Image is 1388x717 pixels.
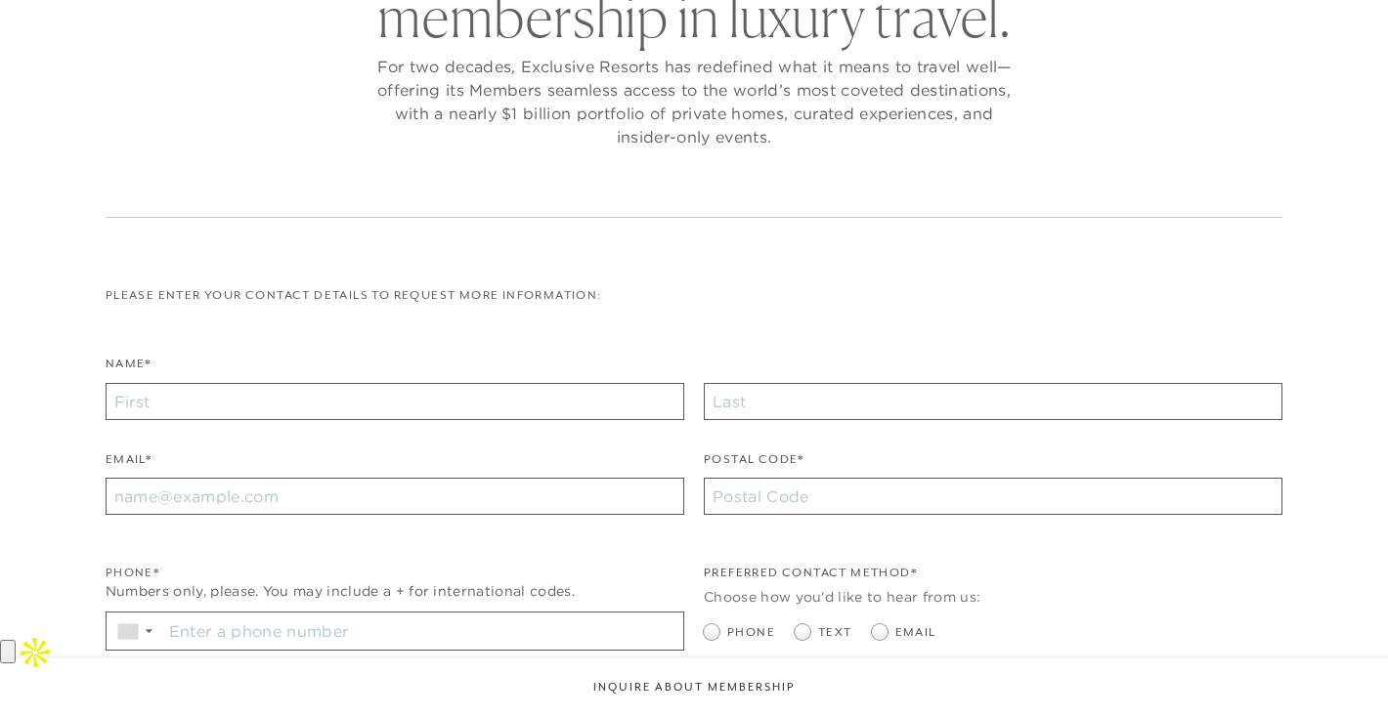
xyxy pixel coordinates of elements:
[16,633,55,672] img: Apollo
[107,612,162,650] div: Country Code Selector
[818,623,852,642] span: Text
[106,355,152,383] label: Name*
[895,623,936,642] span: Email
[704,587,1282,608] div: Choose how you'd like to hear from us:
[704,564,917,592] legend: Preferred Contact Method*
[1304,23,1329,37] button: Open navigation
[727,623,775,642] span: Phone
[106,564,684,582] div: Phone*
[106,286,1283,305] p: Please enter your contact details to request more information:
[371,55,1017,148] p: For two decades, Exclusive Resorts has redefined what it means to travel well—offering its Member...
[106,581,684,602] div: Numbers only, please. You may include a + for international codes.
[704,478,1282,515] input: Postal Code
[704,450,804,479] label: Postal Code*
[106,450,152,479] label: Email*
[704,383,1282,420] input: Last
[106,478,684,515] input: name@example.com
[143,625,155,637] span: ▼
[162,612,683,650] input: Enter a phone number
[106,383,684,420] input: First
